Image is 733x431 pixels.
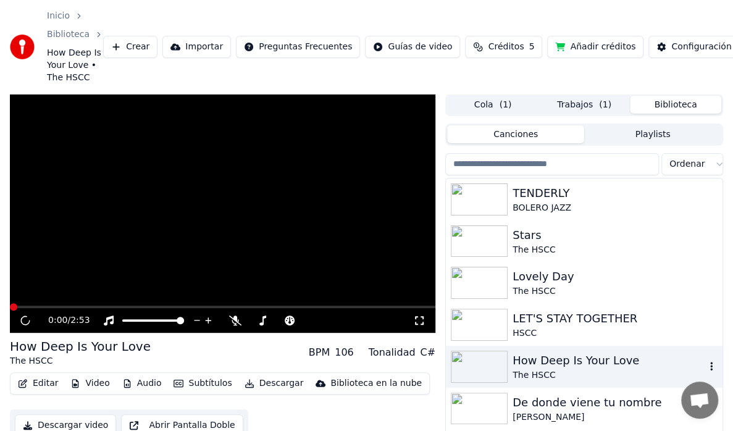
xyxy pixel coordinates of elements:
span: ( 1 ) [599,99,611,111]
button: Playlists [584,125,721,143]
img: youka [10,35,35,59]
span: 2:53 [70,314,90,327]
button: Descargar [240,375,309,392]
div: / [48,314,78,327]
button: Audio [117,375,167,392]
button: Subtítulos [169,375,237,392]
div: HSCC [513,327,718,340]
span: 5 [529,41,534,53]
div: The HSCC [513,369,705,382]
button: Cola [447,96,538,114]
button: Video [65,375,114,392]
button: Créditos5 [465,36,542,58]
div: Lovely Day [513,268,718,285]
div: LET'S STAY TOGETHER [513,310,718,327]
div: The HSCC [513,244,718,256]
div: TENDERLY [513,185,718,202]
span: ( 1 ) [499,99,511,111]
div: BPM [309,345,330,360]
div: How Deep Is Your Love [513,352,705,369]
span: 0:00 [48,314,67,327]
div: [PERSON_NAME] [513,411,718,424]
a: Open chat [681,382,718,419]
span: Créditos [488,41,524,53]
a: Inicio [47,10,70,22]
a: Biblioteca [47,28,90,41]
div: C# [420,345,435,360]
button: Crear [103,36,157,58]
button: Preguntas Frecuentes [236,36,360,58]
button: Canciones [447,125,584,143]
nav: breadcrumb [47,10,103,84]
div: The HSCC [513,285,718,298]
span: Ordenar [669,158,705,170]
div: How Deep Is Your Love [10,338,151,355]
div: 106 [335,345,354,360]
button: Guías de video [365,36,460,58]
button: Importar [162,36,231,58]
button: Trabajos [538,96,630,114]
div: BOLERO JAZZ [513,202,718,214]
button: Biblioteca [630,96,721,114]
div: De donde viene tu nombre [513,394,718,411]
div: Biblioteca en la nube [330,377,422,390]
span: How Deep Is Your Love • The HSCC [47,47,103,84]
div: The HSCC [10,355,151,367]
button: Editar [13,375,63,392]
div: Configuración [671,41,731,53]
button: Añadir créditos [547,36,643,58]
div: Tonalidad [369,345,416,360]
div: Stars [513,227,718,244]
